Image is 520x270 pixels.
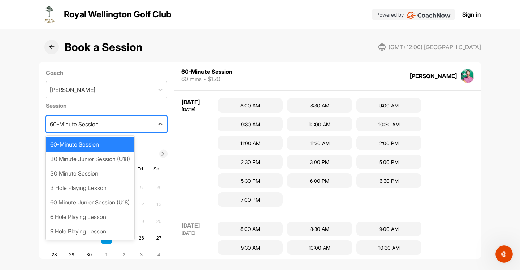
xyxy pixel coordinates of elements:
div: Fri [135,164,145,174]
div: 9 Hole Playing Lesson [46,224,134,239]
div: 2:30 PM [218,155,283,169]
a: Sign in [462,10,481,19]
label: Coach [46,68,168,77]
img: svg+xml;base64,PHN2ZyB3aWR0aD0iMjAiIGhlaWdodD0iMjAiIHZpZXdCb3g9IjAgMCAyMCAyMCIgZmlsbD0ibm9uZSIgeG... [378,43,386,51]
div: 10:30 AM [356,240,421,255]
div: Choose Sunday, September 28th, 2025 [49,249,60,260]
div: Sat [152,164,162,174]
div: 8:30 AM [287,222,352,236]
span: (GMT+12:00) [GEOGRAPHIC_DATA] [389,43,481,51]
p: Powered by [376,11,404,18]
iframe: Intercom live chat [495,245,513,263]
div: [DATE] [182,107,211,112]
div: 9:00 AM [356,222,421,236]
div: 8:00 AM [218,98,283,113]
div: 9:30 AM [218,240,283,255]
div: Choose Tuesday, September 30th, 2025 [84,249,95,260]
div: Not available Friday, September 12th, 2025 [136,199,147,210]
div: Not available Friday, September 5th, 2025 [136,182,147,193]
label: Session [46,101,168,110]
div: 3 Hole Playing Lesson [46,181,134,195]
p: Royal Wellington Golf Club [64,8,172,21]
div: 10:30 AM [356,117,421,131]
div: 10:00 AM [287,240,352,255]
div: 8:00 AM [218,222,283,236]
div: 6 Hole Playing Lesson [46,210,134,224]
div: Not available Friday, September 19th, 2025 [136,216,147,227]
div: Not available Saturday, September 13th, 2025 [153,199,164,210]
div: Choose Saturday, September 27th, 2025 [153,233,164,244]
div: 60-Minute Session [46,137,134,152]
img: logo [41,6,58,23]
div: 3:00 PM [287,155,352,169]
img: square_b9766a750916adaee4143e2b92a72f2b.jpg [461,69,474,83]
div: Choose Saturday, October 4th, 2025 [153,249,164,260]
div: [DATE] [182,222,211,229]
div: 60-Minute Session [50,120,99,128]
div: [DATE] [182,231,211,235]
div: 9:00 AM [356,98,421,113]
div: 60-Minute Session [181,69,233,75]
img: CoachNow [407,12,451,19]
div: 30 Minute Junior Session (U18) [46,152,134,166]
div: [PERSON_NAME] [410,72,457,80]
h1: Book a Session [65,39,143,55]
div: Not available Saturday, September 6th, 2025 [153,182,164,193]
div: 60 mins • $120 [181,75,233,83]
div: 2:00 PM [356,136,421,150]
div: 8:30 AM [287,98,352,113]
div: 30 Minute Session [46,166,134,181]
div: Choose Wednesday, October 1st, 2025 [101,249,112,260]
div: 5:30 PM [218,173,283,188]
div: Choose Friday, October 3rd, 2025 [136,249,147,260]
div: 60 Minute Junior Session (U18) [46,195,134,210]
div: 7:00 PM [218,192,283,207]
div: [PERSON_NAME] [50,85,95,94]
div: 6:00 PM [287,173,352,188]
div: 11:30 AM [287,136,352,150]
div: 9:30 AM [218,117,283,131]
div: [DATE] [182,98,211,106]
div: 6:30 PM [356,173,421,188]
div: Choose Friday, September 26th, 2025 [136,233,147,244]
div: Not available Saturday, September 20th, 2025 [153,216,164,227]
div: 5:00 PM [356,155,421,169]
div: Choose Thursday, October 2nd, 2025 [118,249,129,260]
div: 11:00 AM [218,136,283,150]
div: 10:00 AM [287,117,352,131]
div: Choose Monday, September 29th, 2025 [66,249,77,260]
